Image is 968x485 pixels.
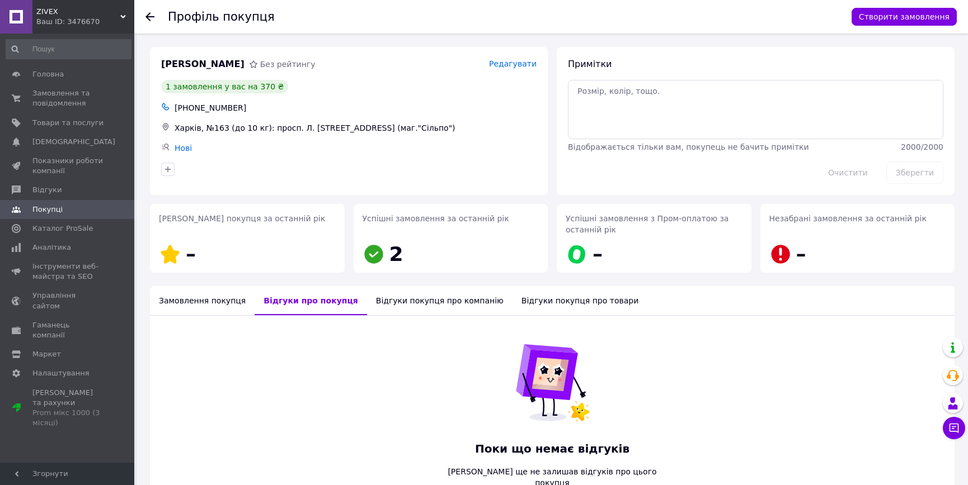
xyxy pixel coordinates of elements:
input: Пошук [6,39,131,59]
span: Успішні замовлення з Пром-оплатою за останній рік [566,214,729,234]
span: – [186,242,196,265]
div: Відгуки про покупця [255,286,367,315]
div: Відгуки покупця про товари [513,286,647,315]
div: [PHONE_NUMBER] [172,100,539,116]
span: Аналітика [32,242,71,253]
span: [PERSON_NAME] та рахунки [32,388,104,429]
span: Товари та послуги [32,118,104,128]
span: 2000 / 2000 [901,142,943,151]
div: Харків, №163 (до 10 кг): просп. Л. [STREET_ADDRESS] (маг."Сільпо") [172,120,539,136]
span: Відображається тільки вам, покупець не бачить примітки [568,142,809,151]
span: Без рейтингу [260,60,316,69]
span: Покупці [32,205,63,215]
span: Каталог ProSale [32,224,93,234]
div: 1 замовлення у вас на 370 ₴ [161,80,288,93]
span: Редагувати [489,59,537,68]
span: [DEMOGRAPHIC_DATA] [32,137,115,147]
span: [PERSON_NAME] [161,58,245,71]
button: Чат з покупцем [943,417,965,439]
a: Нові [175,144,192,153]
div: Prom мікс 1000 (3 місяці) [32,408,104,428]
span: Відгуки [32,185,62,195]
h1: Профіль покупця [168,10,275,23]
div: Повернутися назад [145,11,154,22]
span: ZIVEX [36,7,120,17]
span: 2 [389,242,403,265]
span: Гаманець компанії [32,320,104,340]
span: Налаштування [32,368,90,378]
button: Створити замовлення [852,8,957,26]
span: – [796,242,806,265]
div: Ваш ID: 3476670 [36,17,134,27]
span: Інструменти веб-майстра та SEO [32,261,104,282]
span: Замовлення та повідомлення [32,88,104,108]
span: – [593,242,603,265]
div: Відгуки покупця про компанію [367,286,513,315]
span: Примітки [568,59,612,69]
span: Показники роботи компанії [32,156,104,176]
span: Поки що немає відгуків [440,441,664,457]
span: Успішні замовлення за останній рік [363,214,509,223]
span: Головна [32,69,64,79]
span: Маркет [32,349,61,359]
span: [PERSON_NAME] покупця за останній рік [159,214,325,223]
span: Незабрані замовлення за останній рік [769,214,927,223]
div: Замовлення покупця [150,286,255,315]
img: Поки що немає відгуків [508,338,597,427]
span: Управління сайтом [32,291,104,311]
